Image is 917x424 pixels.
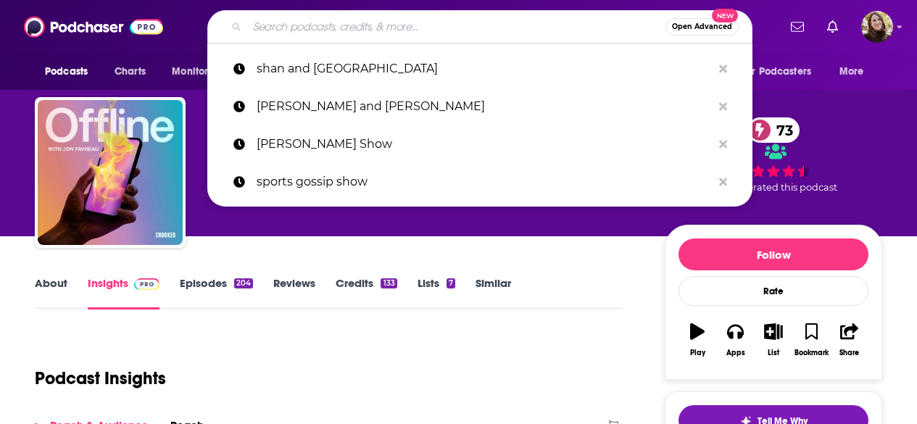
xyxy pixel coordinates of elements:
[679,238,868,270] button: Follow
[861,11,893,43] span: Logged in as katiefuchs
[207,88,752,125] a: [PERSON_NAME] and [PERSON_NAME]
[716,314,754,366] button: Apps
[785,14,810,39] a: Show notifications dropdown
[742,62,811,82] span: For Podcasters
[861,11,893,43] img: User Profile
[35,367,166,389] h1: Podcast Insights
[861,11,893,43] button: Show profile menu
[839,349,859,357] div: Share
[794,349,829,357] div: Bookmark
[672,23,732,30] span: Open Advanced
[679,314,716,366] button: Play
[476,276,511,309] a: Similar
[105,58,154,86] a: Charts
[257,163,712,201] p: sports gossip show
[829,58,882,86] button: open menu
[257,125,712,163] p: Dan Patrick Show
[180,276,253,309] a: Episodes204
[839,62,864,82] span: More
[447,278,455,288] div: 7
[831,314,868,366] button: Share
[381,278,397,288] div: 133
[24,13,163,41] img: Podchaser - Follow, Share and Rate Podcasts
[821,14,844,39] a: Show notifications dropdown
[172,62,223,82] span: Monitoring
[207,163,752,201] a: sports gossip show
[207,50,752,88] a: shan and [GEOGRAPHIC_DATA]
[768,349,779,357] div: List
[88,276,159,309] a: InsightsPodchaser Pro
[726,349,745,357] div: Apps
[792,314,830,366] button: Bookmark
[690,349,705,357] div: Play
[207,10,752,43] div: Search podcasts, credits, & more...
[247,15,665,38] input: Search podcasts, credits, & more...
[665,110,882,200] div: 73 2 peoplerated this podcast
[732,58,832,86] button: open menu
[679,276,868,306] div: Rate
[134,278,159,290] img: Podchaser Pro
[755,314,792,366] button: List
[753,182,837,193] span: rated this podcast
[273,276,315,309] a: Reviews
[234,278,253,288] div: 204
[257,50,712,88] p: shan and rj
[418,276,455,309] a: Lists7
[115,62,146,82] span: Charts
[35,276,67,309] a: About
[712,9,738,22] span: New
[35,58,107,86] button: open menu
[665,18,739,36] button: Open AdvancedNew
[38,100,183,245] img: Offline with Jon Favreau
[336,276,397,309] a: Credits133
[45,62,88,82] span: Podcasts
[207,125,752,163] a: [PERSON_NAME] Show
[162,58,242,86] button: open menu
[257,88,712,125] p: maggie and perloff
